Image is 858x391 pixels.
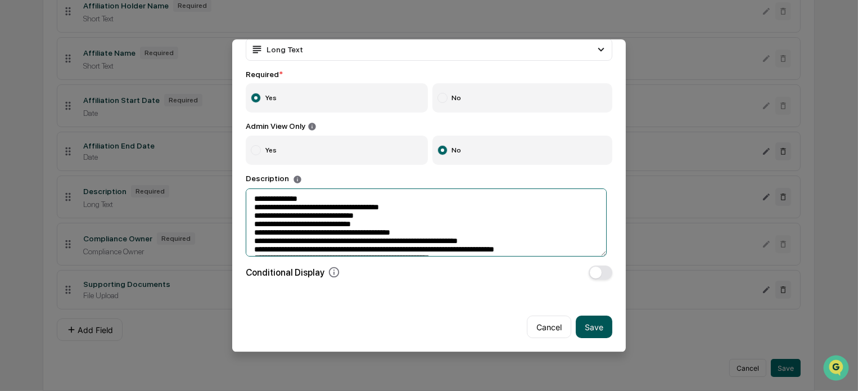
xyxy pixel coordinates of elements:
[73,104,199,131] div: Also to remove the calendar for Centennial
[246,83,428,113] label: Yes
[246,70,612,79] div: Required
[42,252,189,293] p: And yes, I will make that adjustment right now. Confirming I have removed the calendar for Centen...
[432,136,613,165] label: No
[29,9,43,23] img: Go home
[246,136,428,165] label: Yes
[251,43,303,56] div: Long Text
[527,316,571,338] button: Cancel
[246,266,340,278] div: Conditional Display
[822,354,852,384] iframe: Open customer support
[432,83,613,113] label: No
[152,138,205,147] span: 18 minutes ago
[246,174,612,183] div: Description
[195,296,208,309] button: Send
[576,316,612,338] button: Save
[11,9,25,23] button: back
[152,75,205,84] span: 19 minutes ago
[246,122,612,131] div: Admin View Only
[42,167,189,248] p: Hi [PERSON_NAME]! Hope you're doing well. The onboarding task will only be assigned to active use...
